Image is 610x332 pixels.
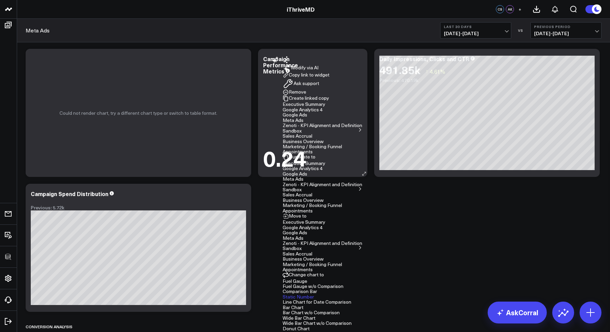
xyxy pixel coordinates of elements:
[283,241,362,246] button: Zenoti - KPI Alignment and Definition
[283,230,307,235] button: Google Ads
[283,321,352,326] button: Wide Bar Chart w/o Comparison
[283,305,303,310] button: Bar Chart
[283,64,318,72] button: Modify via AI
[283,89,306,95] button: Remove
[283,118,303,123] button: Meta Ads
[283,220,325,224] button: Executive Summary
[506,5,514,13] div: AK
[283,107,323,112] button: Google Analytics 4
[283,300,351,304] button: Line Chart for Date Comparison
[518,7,521,12] span: +
[440,22,511,39] button: Last 30 Days[DATE]-[DATE]
[283,177,303,181] button: Meta Ads
[283,78,319,89] button: Ask support
[283,294,314,299] button: Static Number
[283,272,324,278] button: Change chart to
[283,134,312,138] button: Sales Accrual
[283,166,323,171] button: Google Analytics 4
[283,316,315,320] button: Wide Bar Chart
[263,55,298,75] div: Campaign Performance Metrics
[283,213,307,219] button: Move to
[283,236,303,240] button: Meta Ads
[283,149,313,154] button: Appointments
[283,310,340,315] button: Bar Chart w/o Comparison
[283,187,302,192] button: Sandbox
[283,326,310,331] button: Donut Chart
[283,192,312,197] button: Sales Accrual
[283,203,342,208] button: Marketing / Booking Funnel
[283,225,323,230] button: Google Analytics 4
[287,5,315,13] a: iThriveMD
[31,190,108,197] div: Campaign Spend Distribution
[283,123,362,128] button: Zenoti - KPI Alignment and Definition
[283,208,313,213] button: Appointments
[283,95,329,101] button: Create linked copy
[283,112,307,117] button: Google Ads
[283,257,324,261] button: Business Overview
[283,171,307,176] button: Google Ads
[515,28,527,32] div: VS
[444,31,507,36] span: [DATE] - [DATE]
[283,267,313,272] button: Appointments
[283,182,362,187] button: Zenoti - KPI Alignment and Definition
[534,31,598,36] span: [DATE] - [DATE]
[379,55,469,63] div: Daily Impressions, Clicks and CTR
[283,72,329,78] button: Copy link to widget
[516,5,524,13] button: +
[283,154,315,160] button: Duplicate to
[283,161,325,166] button: Executive Summary
[283,139,324,144] button: Business Overview
[283,279,307,283] button: Fuel Gauge
[283,246,302,251] button: Sandbox
[530,22,601,39] button: Previous Period[DATE]-[DATE]
[283,144,342,149] button: Marketing / Booking Funnel
[488,302,547,323] a: AskCorral
[283,262,342,267] button: Marketing / Booking Funnel
[263,147,306,168] div: 0.24
[283,198,324,203] button: Business Overview
[283,284,343,289] button: Fuel Gauge w/o Comparison
[26,27,50,34] a: Meta Ads
[283,289,317,294] button: Comparison Bar
[283,251,312,256] button: Sales Accrual
[534,25,598,29] b: Previous Period
[444,25,507,29] b: Last 30 Days
[31,205,246,210] div: Previous: 5.72k
[496,5,504,13] div: CS
[283,102,325,107] button: Executive Summary
[283,128,302,133] button: Sandbox
[59,110,217,116] p: Could not render chart, try a different chart type or switch to table format.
